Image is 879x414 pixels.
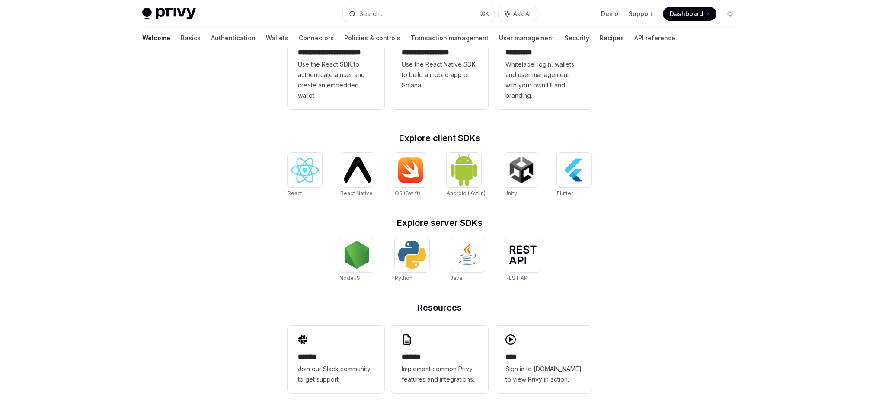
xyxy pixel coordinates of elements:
[508,156,535,184] img: Unity
[505,275,529,281] span: REST API
[291,158,319,183] img: React
[557,153,591,198] a: FlutterFlutter
[557,190,573,196] span: Flutter
[505,237,540,282] a: REST APIREST API
[181,28,201,48] a: Basics
[288,218,592,227] h2: Explore server SDKs
[447,153,486,198] a: Android (Kotlin)Android (Kotlin)
[288,190,302,196] span: React
[450,237,485,282] a: JavaJava
[505,59,582,101] span: Whitelabel login, wallets, and user management with your own UI and branding.
[504,153,539,198] a: UnityUnity
[142,28,170,48] a: Welcome
[288,134,592,142] h2: Explore client SDKs
[600,28,624,48] a: Recipes
[629,10,652,18] a: Support
[397,157,425,183] img: iOS (Swift)
[299,28,334,48] a: Connectors
[504,190,517,196] span: Unity
[340,190,373,196] span: React Native
[288,153,322,198] a: ReactReact
[344,157,371,182] img: React Native
[391,21,488,109] a: **** **** **** ***Use the React Native SDK to build a mobile app on Solana.
[450,154,478,186] img: Android (Kotlin)
[211,28,256,48] a: Authentication
[393,190,420,196] span: iOS (Swift)
[454,241,481,269] img: Java
[402,59,478,90] span: Use the React Native SDK to build a mobile app on Solana.
[411,28,489,48] a: Transaction management
[391,326,488,393] a: **** **Implement common Privy features and integrations.
[343,6,494,22] button: Search...⌘K
[509,245,537,264] img: REST API
[560,156,588,184] img: Flutter
[395,275,412,281] span: Python
[266,28,288,48] a: Wallets
[359,9,384,19] div: Search...
[398,241,426,269] img: Python
[634,28,675,48] a: API reference
[499,28,554,48] a: User management
[344,28,400,48] a: Policies & controls
[670,10,703,18] span: Dashboard
[450,275,462,281] span: Java
[340,153,375,198] a: React NativeReact Native
[402,364,478,385] span: Implement common Privy features and integrations.
[505,364,582,385] span: Sign in to [DOMAIN_NAME] to view Privy in action.
[723,7,737,21] button: Toggle dark mode
[288,303,592,312] h2: Resources
[142,8,196,20] img: light logo
[339,237,374,282] a: NodeJSNodeJS
[495,21,592,109] a: **** *****Whitelabel login, wallets, and user management with your own UI and branding.
[298,59,374,101] span: Use the React SDK to authenticate a user and create an embedded wallet.
[393,153,428,198] a: iOS (Swift)iOS (Swift)
[495,326,592,393] a: ****Sign in to [DOMAIN_NAME] to view Privy in action.
[339,275,360,281] span: NodeJS
[513,10,531,18] span: Ask AI
[447,190,486,196] span: Android (Kotlin)
[480,10,489,17] span: ⌘ K
[499,6,537,22] button: Ask AI
[288,326,384,393] a: **** **Join our Slack community to get support.
[298,364,374,385] span: Join our Slack community to get support.
[601,10,618,18] a: Demo
[565,28,589,48] a: Security
[343,241,371,269] img: NodeJS
[663,7,716,21] a: Dashboard
[395,237,429,282] a: PythonPython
